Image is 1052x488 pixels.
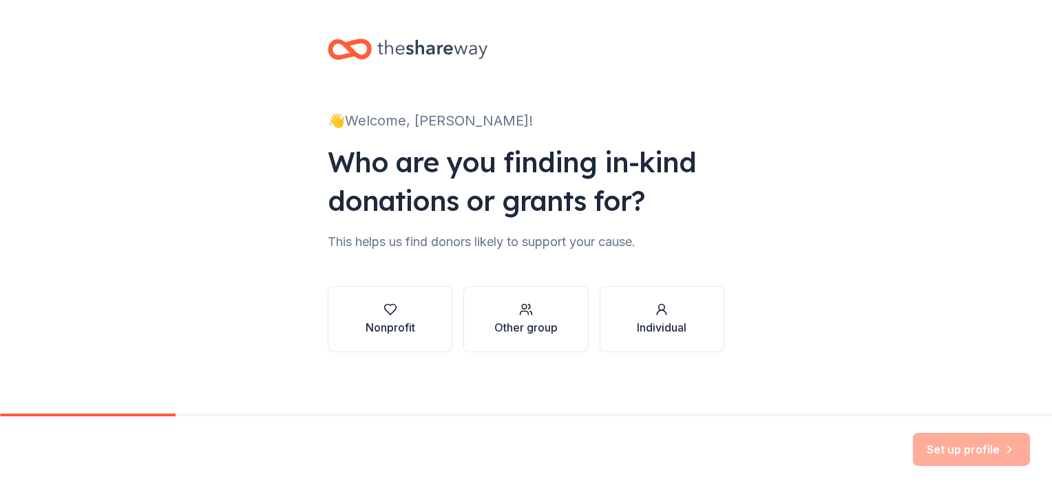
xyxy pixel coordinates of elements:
[328,110,724,132] div: 👋 Welcome, [PERSON_NAME]!
[463,286,588,352] button: Other group
[637,319,686,336] div: Individual
[366,319,415,336] div: Nonprofit
[494,319,558,336] div: Other group
[328,143,724,220] div: Who are you finding in-kind donations or grants for?
[328,286,452,352] button: Nonprofit
[600,286,724,352] button: Individual
[328,231,724,253] div: This helps us find donors likely to support your cause.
